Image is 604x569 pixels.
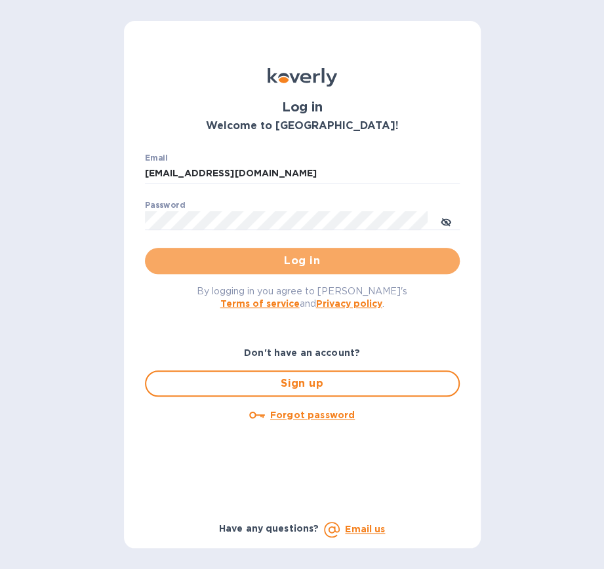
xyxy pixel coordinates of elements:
[145,201,185,209] label: Password
[268,68,337,87] img: Koverly
[345,524,385,534] a: Email us
[220,298,300,309] a: Terms of service
[157,376,448,391] span: Sign up
[270,410,355,420] u: Forgot password
[433,208,459,234] button: toggle password visibility
[145,164,460,184] input: Enter email address
[145,155,168,163] label: Email
[244,347,360,358] b: Don't have an account?
[197,286,407,309] span: By logging in you agree to [PERSON_NAME]'s and .
[145,370,460,397] button: Sign up
[316,298,382,309] a: Privacy policy
[145,100,460,115] h1: Log in
[145,248,460,274] button: Log in
[155,253,449,269] span: Log in
[145,120,460,132] h3: Welcome to [GEOGRAPHIC_DATA]!
[219,523,319,534] b: Have any questions?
